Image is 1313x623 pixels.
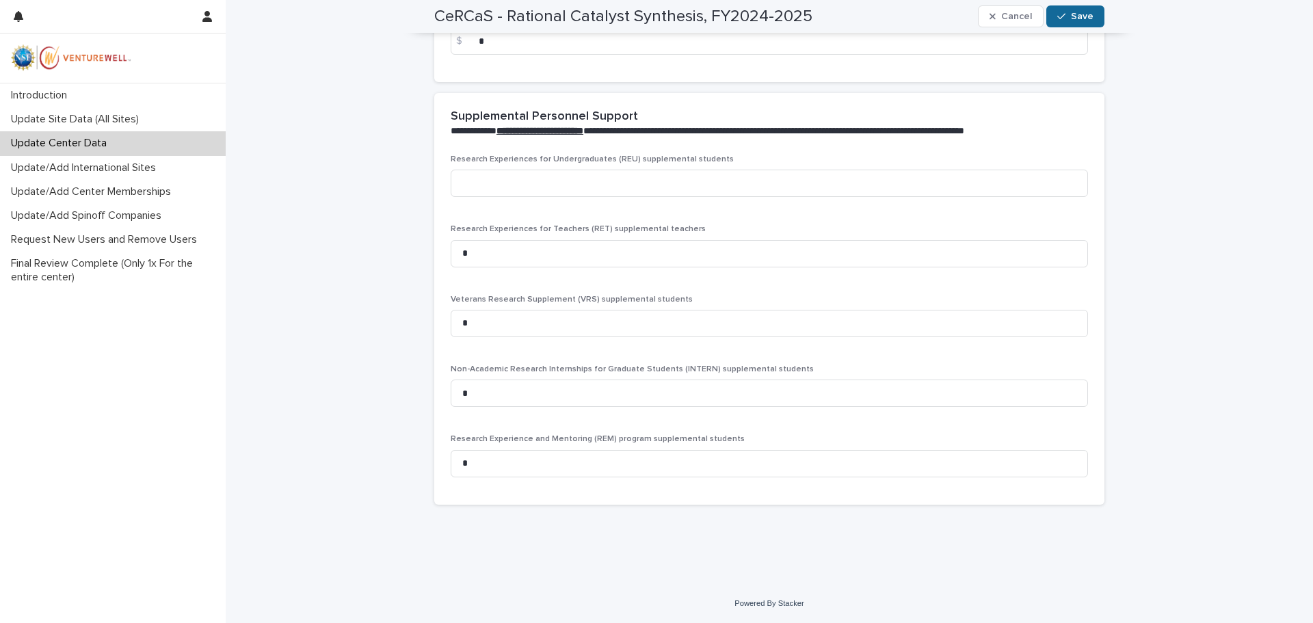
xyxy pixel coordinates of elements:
p: Update/Add Spinoff Companies [5,209,172,222]
a: Powered By Stacker [734,599,804,607]
div: $ [451,27,478,55]
p: Final Review Complete (Only 1x For the entire center) [5,257,226,283]
p: Introduction [5,89,78,102]
img: mWhVGmOKROS2pZaMU8FQ [11,44,131,72]
span: Non-Academic Research Internships for Graduate Students (INTERN) supplemental students [451,365,814,373]
p: Update Site Data (All Sites) [5,113,150,126]
p: Update/Add Center Memberships [5,185,182,198]
p: Update/Add International Sites [5,161,167,174]
button: Save [1046,5,1104,27]
h2: CeRCaS - Rational Catalyst Synthesis, FY2024-2025 [434,7,812,27]
p: Request New Users and Remove Users [5,233,208,246]
button: Cancel [978,5,1044,27]
h2: Supplemental Personnel Support [451,109,638,124]
p: Update Center Data [5,137,118,150]
span: Save [1071,12,1093,21]
span: Research Experiences for Teachers (RET) supplemental teachers [451,225,706,233]
span: Research Experiences for Undergraduates (REU) supplemental students [451,155,734,163]
span: Research Experience and Mentoring (REM) program supplemental students [451,435,745,443]
span: Cancel [1001,12,1032,21]
span: Veterans Research Supplement (VRS) supplemental students [451,295,693,304]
